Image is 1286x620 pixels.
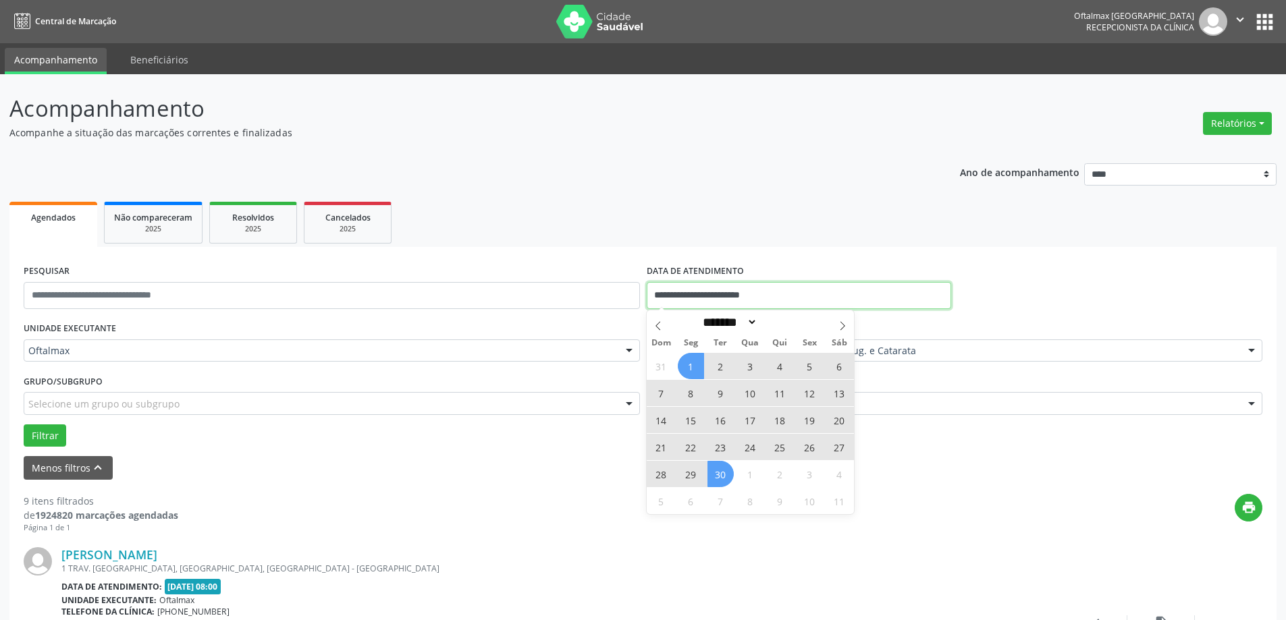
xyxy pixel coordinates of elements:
span: Dom [647,339,676,347]
span: Setembro 4, 2025 [767,353,793,379]
span: Setembro 7, 2025 [648,380,674,406]
span: Setembro 6, 2025 [826,353,853,379]
div: Oftalmax [GEOGRAPHIC_DATA] [1074,10,1194,22]
span: Outubro 11, 2025 [826,488,853,514]
span: Setembro 3, 2025 [737,353,763,379]
span: Setembro 26, 2025 [797,434,823,460]
img: img [24,547,52,575]
span: [PERSON_NAME] | Geral, Retina Clinica e Cirug. e Catarata [651,344,1235,358]
span: Recepcionista da clínica [1086,22,1194,33]
span: Outubro 3, 2025 [797,461,823,487]
div: Página 1 de 1 [24,522,178,534]
span: Qui [765,339,795,347]
a: Acompanhamento [5,48,107,74]
span: Setembro 10, 2025 [737,380,763,406]
span: Outubro 9, 2025 [767,488,793,514]
span: Setembro 19, 2025 [797,407,823,433]
span: Cancelados [325,212,371,223]
span: Seg [676,339,705,347]
div: 1 TRAV. [GEOGRAPHIC_DATA], [GEOGRAPHIC_DATA], [GEOGRAPHIC_DATA] - [GEOGRAPHIC_DATA] [61,563,1060,574]
span: [DATE] 08:00 [165,579,221,594]
label: UNIDADE EXECUTANTE [24,318,116,339]
div: 2025 [114,224,192,234]
i: keyboard_arrow_up [90,460,105,475]
span: Setembro 21, 2025 [648,434,674,460]
span: Setembro 30, 2025 [707,461,734,487]
select: Month [699,315,758,329]
span: Agendados [31,212,76,223]
span: Outubro 2, 2025 [767,461,793,487]
span: Outubro 4, 2025 [826,461,853,487]
span: Setembro 27, 2025 [826,434,853,460]
span: Setembro 9, 2025 [707,380,734,406]
b: Unidade executante: [61,594,157,606]
span: Ter [705,339,735,347]
button: Relatórios [1203,112,1272,135]
span: Sáb [824,339,854,347]
span: Sex [795,339,824,347]
div: 2025 [314,224,381,234]
button: Filtrar [24,424,66,447]
span: Setembro 29, 2025 [678,461,704,487]
span: Outubro 7, 2025 [707,488,734,514]
p: Ano de acompanhamento [960,163,1079,180]
span: Outubro 6, 2025 [678,488,704,514]
label: DATA DE ATENDIMENTO [647,261,744,282]
button: Menos filtroskeyboard_arrow_up [24,456,113,480]
span: Setembro 25, 2025 [767,434,793,460]
span: Setembro 24, 2025 [737,434,763,460]
span: Setembro 5, 2025 [797,353,823,379]
button: print [1235,494,1262,522]
span: Qua [735,339,765,347]
a: [PERSON_NAME] [61,547,157,562]
span: Selecione um grupo ou subgrupo [28,397,180,411]
span: Oftalmax [28,344,612,358]
button: apps [1253,10,1277,34]
span: Setembro 14, 2025 [648,407,674,433]
span: Setembro 20, 2025 [826,407,853,433]
span: Oftalmax [159,594,194,606]
span: Setembro 17, 2025 [737,407,763,433]
b: Data de atendimento: [61,581,162,592]
span: Resolvidos [232,212,274,223]
span: Agosto 31, 2025 [648,353,674,379]
span: Setembro 18, 2025 [767,407,793,433]
a: Central de Marcação [9,10,116,32]
span: Setembro 11, 2025 [767,380,793,406]
i: print [1241,500,1256,515]
span: [PHONE_NUMBER] [157,606,230,617]
span: Setembro 13, 2025 [826,380,853,406]
strong: 1924820 marcações agendadas [35,509,178,522]
b: Telefone da clínica: [61,606,155,617]
label: Grupo/Subgrupo [24,371,103,392]
i:  [1233,12,1248,27]
span: Setembro 15, 2025 [678,407,704,433]
span: Setembro 22, 2025 [678,434,704,460]
div: de [24,508,178,522]
a: Beneficiários [121,48,198,72]
input: Year [757,315,802,329]
span: Outubro 10, 2025 [797,488,823,514]
span: Outubro 8, 2025 [737,488,763,514]
div: 9 itens filtrados [24,494,178,508]
img: img [1199,7,1227,36]
span: Setembro 8, 2025 [678,380,704,406]
span: Setembro 12, 2025 [797,380,823,406]
div: 2025 [219,224,287,234]
button:  [1227,7,1253,36]
span: Setembro 2, 2025 [707,353,734,379]
label: PESQUISAR [24,261,70,282]
span: Central de Marcação [35,16,116,27]
span: Outubro 1, 2025 [737,461,763,487]
span: Setembro 28, 2025 [648,461,674,487]
span: Setembro 16, 2025 [707,407,734,433]
span: Setembro 1, 2025 [678,353,704,379]
span: Não compareceram [114,212,192,223]
span: Outubro 5, 2025 [648,488,674,514]
p: Acompanhamento [9,92,896,125]
p: Acompanhe a situação das marcações correntes e finalizadas [9,125,896,140]
span: Setembro 23, 2025 [707,434,734,460]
